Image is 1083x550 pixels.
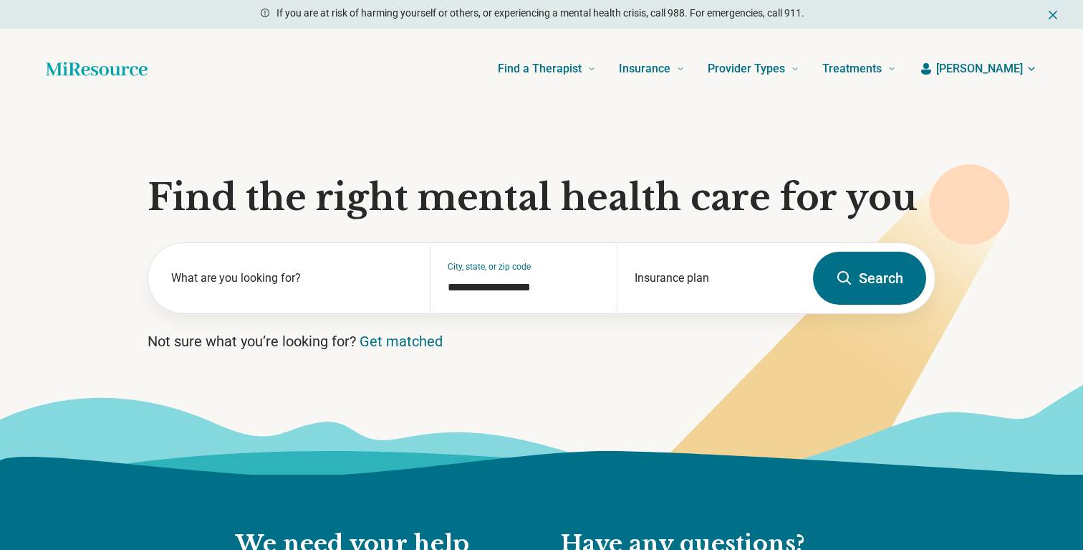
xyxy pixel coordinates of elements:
[619,40,685,98] a: Insurance
[148,331,935,351] p: Not sure what you’re looking for?
[498,59,582,79] span: Find a Therapist
[919,60,1037,77] button: [PERSON_NAME]
[708,40,799,98] a: Provider Types
[276,6,804,21] p: If you are at risk of harming yourself or others, or experiencing a mental health crisis, call 98...
[360,333,443,350] a: Get matched
[171,270,413,287] label: What are you looking for?
[822,40,896,98] a: Treatments
[822,59,882,79] span: Treatments
[708,59,785,79] span: Provider Types
[498,40,596,98] a: Find a Therapist
[813,252,926,305] button: Search
[148,176,935,219] h1: Find the right mental health care for you
[619,59,670,79] span: Insurance
[1046,6,1060,23] button: Dismiss
[936,60,1023,77] span: [PERSON_NAME]
[46,54,148,83] a: Home page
